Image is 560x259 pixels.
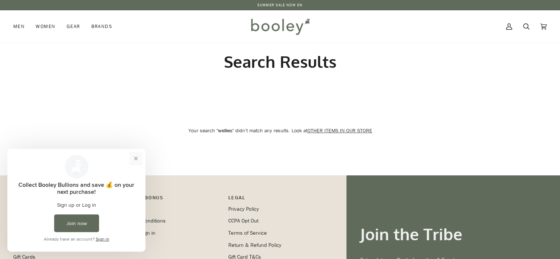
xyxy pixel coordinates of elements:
[257,2,303,8] a: SUMMER SALE NOW ON
[91,23,112,30] span: Brands
[228,217,258,224] a: CCPA Opt Out
[67,23,80,30] span: Gear
[121,194,221,205] p: Booley Bonus
[307,127,372,134] a: other items in our store
[228,194,328,205] p: Pipeline_Footer Sub
[61,10,86,43] a: Gear
[30,10,61,43] a: Women
[85,10,118,43] a: Brands
[218,127,232,134] b: wellies
[7,149,145,252] iframe: Loyalty program pop-up with offers and actions
[228,242,281,249] a: Return & Refund Policy
[36,23,55,30] span: Women
[228,230,267,237] a: Terms of Service
[13,23,25,30] span: Men
[121,230,155,237] a: Sign up/Sign in
[360,224,547,244] h3: Join the Tribe
[121,217,166,224] a: Terms & Conditions
[13,10,30,43] a: Men
[27,52,534,72] h2: Search Results
[188,127,372,134] span: Your search " " didn't match any results. Look at
[248,16,312,37] img: Booley
[228,206,259,213] a: Privacy Policy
